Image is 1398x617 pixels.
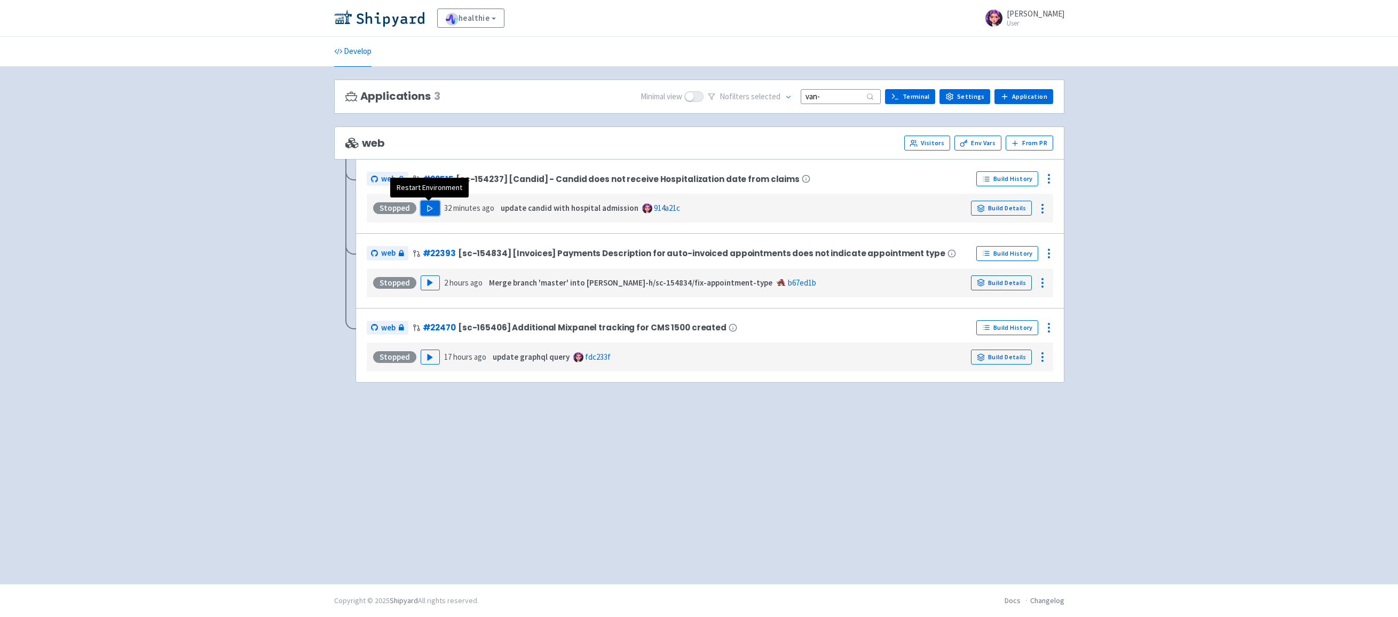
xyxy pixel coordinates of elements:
div: Copyright © 2025 All rights reserved. [334,595,479,606]
a: Env Vars [954,136,1001,151]
time: 17 hours ago [444,352,486,362]
span: [sc-165406] Additional Mixpanel tracking for CMS 1500 created [458,323,726,332]
span: web [381,247,396,259]
input: Search... [801,89,881,104]
div: Stopped [373,277,416,289]
a: Application [994,89,1053,104]
span: web [381,322,396,334]
a: Build Details [971,275,1032,290]
span: Minimal view [641,91,682,103]
small: User [1007,20,1064,27]
a: Build History [976,246,1038,261]
span: [sc-154834] [Invoices] Payments Description for auto-invoiced appointments does not indicate appo... [458,249,945,258]
a: web [367,172,408,186]
strong: Merge branch 'master' into [PERSON_NAME]-h/sc-154834/fix-appointment-type [489,278,772,288]
span: [PERSON_NAME] [1007,9,1064,19]
span: selected [751,91,780,101]
a: 914a21c [654,203,680,213]
time: 2 hours ago [444,278,483,288]
div: Stopped [373,202,416,214]
a: web [367,246,408,260]
img: Shipyard logo [334,10,424,27]
a: #22393 [423,248,456,259]
a: healthie [437,9,505,28]
a: Changelog [1030,596,1064,605]
button: Play [421,201,440,216]
a: web [367,321,408,335]
button: From PR [1006,136,1053,151]
strong: update graphql query [493,352,570,362]
span: No filter s [720,91,780,103]
a: [PERSON_NAME] User [979,10,1064,27]
span: 3 [434,90,440,102]
a: #22515 [423,173,454,185]
a: Build Details [971,201,1032,216]
a: b67ed1b [788,278,816,288]
a: Build History [976,171,1038,186]
span: web [381,173,396,185]
a: Docs [1005,596,1021,605]
time: 32 minutes ago [444,203,494,213]
a: Visitors [904,136,950,151]
a: Shipyard [390,596,418,605]
h3: Applications [345,90,440,102]
button: Play [421,350,440,365]
a: Build Details [971,350,1032,365]
span: web [345,137,385,149]
a: fdc233f [585,352,611,362]
span: [sc-154237] [Candid] - Candid does not receive Hospitalization date from claims [456,175,800,184]
a: Terminal [885,89,935,104]
a: #22470 [423,322,456,333]
button: Play [421,275,440,290]
a: Build History [976,320,1038,335]
div: Stopped [373,351,416,363]
a: Develop [334,37,372,67]
strong: update candid with hospital admission [501,203,638,213]
a: Settings [939,89,990,104]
